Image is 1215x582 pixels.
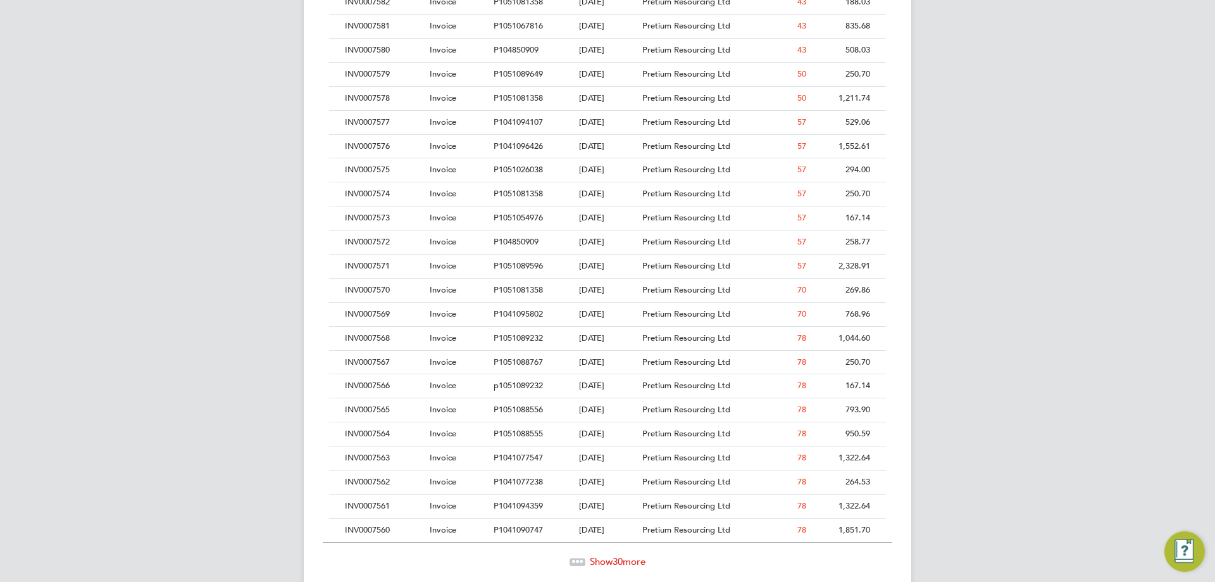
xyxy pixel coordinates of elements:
[797,357,806,367] span: 78
[642,20,730,31] span: Pretium Resourcing Ltd
[494,164,543,175] span: P1051026038
[576,135,640,158] div: [DATE]
[576,446,640,470] div: [DATE]
[797,308,806,319] span: 70
[342,374,427,398] div: INV0007566
[797,428,806,439] span: 78
[494,476,543,487] span: P1041077238
[797,260,806,271] span: 57
[494,357,543,367] span: P1051088767
[576,471,640,494] div: [DATE]
[642,212,730,223] span: Pretium Resourcing Ltd
[430,380,456,391] span: Invoice
[494,188,543,199] span: P1051081358
[494,68,543,79] span: P1051089649
[494,332,543,343] span: P1051089232
[809,231,873,254] div: 258.77
[342,182,427,206] div: INV0007574
[430,404,456,415] span: Invoice
[342,303,427,326] div: INV0007569
[342,231,427,254] div: INV0007572
[342,255,427,278] div: INV0007571
[342,206,427,230] div: INV0007573
[342,158,427,182] div: INV0007575
[342,87,427,110] div: INV0007578
[809,495,873,518] div: 1,322.64
[613,555,623,567] span: 30
[430,236,456,247] span: Invoice
[642,141,730,151] span: Pretium Resourcing Ltd
[430,452,456,463] span: Invoice
[642,260,730,271] span: Pretium Resourcing Ltd
[430,44,456,55] span: Invoice
[797,236,806,247] span: 57
[576,87,640,110] div: [DATE]
[430,68,456,79] span: Invoice
[809,135,873,158] div: 1,552.61
[797,500,806,511] span: 78
[430,188,456,199] span: Invoice
[494,20,543,31] span: P1051067816
[576,422,640,446] div: [DATE]
[642,332,730,343] span: Pretium Resourcing Ltd
[642,500,730,511] span: Pretium Resourcing Ltd
[342,111,427,134] div: INV0007577
[797,141,806,151] span: 57
[809,446,873,470] div: 1,322.64
[494,380,543,391] span: p1051089232
[642,452,730,463] span: Pretium Resourcing Ltd
[576,303,640,326] div: [DATE]
[494,428,543,439] span: P1051088555
[430,117,456,127] span: Invoice
[576,279,640,302] div: [DATE]
[809,303,873,326] div: 768.96
[797,404,806,415] span: 78
[494,212,543,223] span: P1051054976
[642,164,730,175] span: Pretium Resourcing Ltd
[430,524,456,535] span: Invoice
[576,255,640,278] div: [DATE]
[809,39,873,62] div: 508.03
[576,519,640,542] div: [DATE]
[809,255,873,278] div: 2,328.91
[430,308,456,319] span: Invoice
[430,428,456,439] span: Invoice
[809,182,873,206] div: 250.70
[576,495,640,518] div: [DATE]
[642,236,730,247] span: Pretium Resourcing Ltd
[642,308,730,319] span: Pretium Resourcing Ltd
[590,555,645,567] span: Show more
[642,524,730,535] span: Pretium Resourcing Ltd
[430,284,456,295] span: Invoice
[809,15,873,38] div: 835.68
[576,15,640,38] div: [DATE]
[642,476,730,487] span: Pretium Resourcing Ltd
[797,524,806,535] span: 78
[576,231,640,254] div: [DATE]
[809,351,873,374] div: 250.70
[809,519,873,542] div: 1,851.70
[430,332,456,343] span: Invoice
[342,63,427,86] div: INV0007579
[494,236,539,247] span: P104850909
[809,279,873,302] div: 269.86
[430,500,456,511] span: Invoice
[809,87,873,110] div: 1,211.74
[809,374,873,398] div: 167.14
[809,471,873,494] div: 264.53
[342,446,427,470] div: INV0007563
[576,327,640,350] div: [DATE]
[342,135,427,158] div: INV0007576
[809,111,873,134] div: 529.06
[342,422,427,446] div: INV0007564
[494,284,543,295] span: P1051081358
[797,284,806,295] span: 70
[576,206,640,230] div: [DATE]
[430,476,456,487] span: Invoice
[430,260,456,271] span: Invoice
[642,68,730,79] span: Pretium Resourcing Ltd
[797,380,806,391] span: 78
[797,452,806,463] span: 78
[797,188,806,199] span: 57
[494,117,543,127] span: P1041094107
